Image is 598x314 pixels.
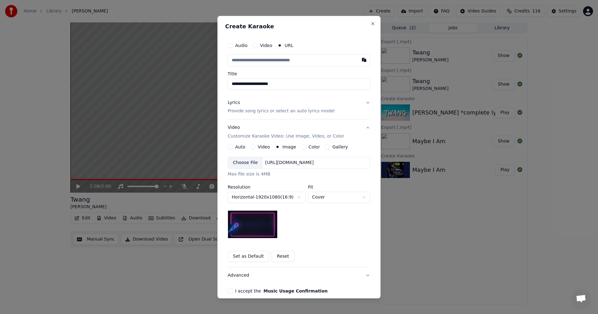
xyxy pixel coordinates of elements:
div: [URL][DOMAIN_NAME] [263,160,316,166]
button: Set as Default [228,251,269,262]
h2: Create Karaoke [225,23,373,29]
div: Video [228,124,344,139]
p: Provide song lyrics or select an auto lyrics model [228,108,335,114]
label: Gallery [332,145,348,149]
div: Choose File [228,157,263,168]
button: VideoCustomize Karaoke Video: Use Image, Video, or Color [228,120,370,144]
div: Max file size is 4MB [228,171,370,177]
button: LyricsProvide song lyrics or select an auto lyrics model [228,94,370,119]
button: I accept the [263,289,328,293]
label: Title [228,71,370,76]
label: I accept the [235,289,328,293]
button: Reset [272,251,294,262]
label: Image [282,145,296,149]
div: VideoCustomize Karaoke Video: Use Image, Video, or Color [228,144,370,267]
label: Resolution [228,185,306,189]
div: Lyrics [228,99,240,105]
label: Audio [235,43,248,47]
label: Fit [308,185,370,189]
label: Auto [235,145,245,149]
label: Video [260,43,272,47]
p: Customize Karaoke Video: Use Image, Video, or Color [228,133,344,139]
button: Advanced [228,267,370,284]
label: Color [309,145,320,149]
label: Video [258,145,270,149]
label: URL [285,43,293,47]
